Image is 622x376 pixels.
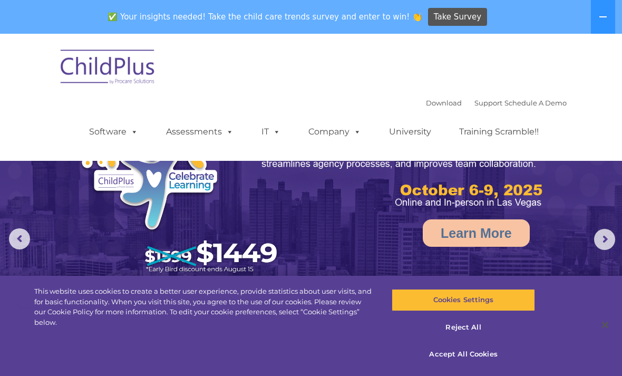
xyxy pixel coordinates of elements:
a: Software [79,121,149,142]
a: Support [474,99,502,107]
button: Reject All [392,316,534,339]
span: Take Survey [434,8,481,26]
button: Cookies Settings [392,289,534,311]
span: ✅ Your insights needed! Take the child care trends survey and enter to win! 👏 [104,7,426,27]
a: Assessments [155,121,244,142]
a: Learn More [423,219,530,247]
img: ChildPlus by Procare Solutions [55,42,161,95]
a: Company [298,121,372,142]
a: Take Survey [428,8,488,26]
a: IT [251,121,291,142]
button: Close [594,313,617,336]
a: Download [426,99,462,107]
font: | [426,99,567,107]
a: University [378,121,442,142]
a: Schedule A Demo [504,99,567,107]
button: Accept All Cookies [392,343,534,365]
div: This website uses cookies to create a better user experience, provide statistics about user visit... [34,286,373,327]
a: Training Scramble!! [449,121,549,142]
